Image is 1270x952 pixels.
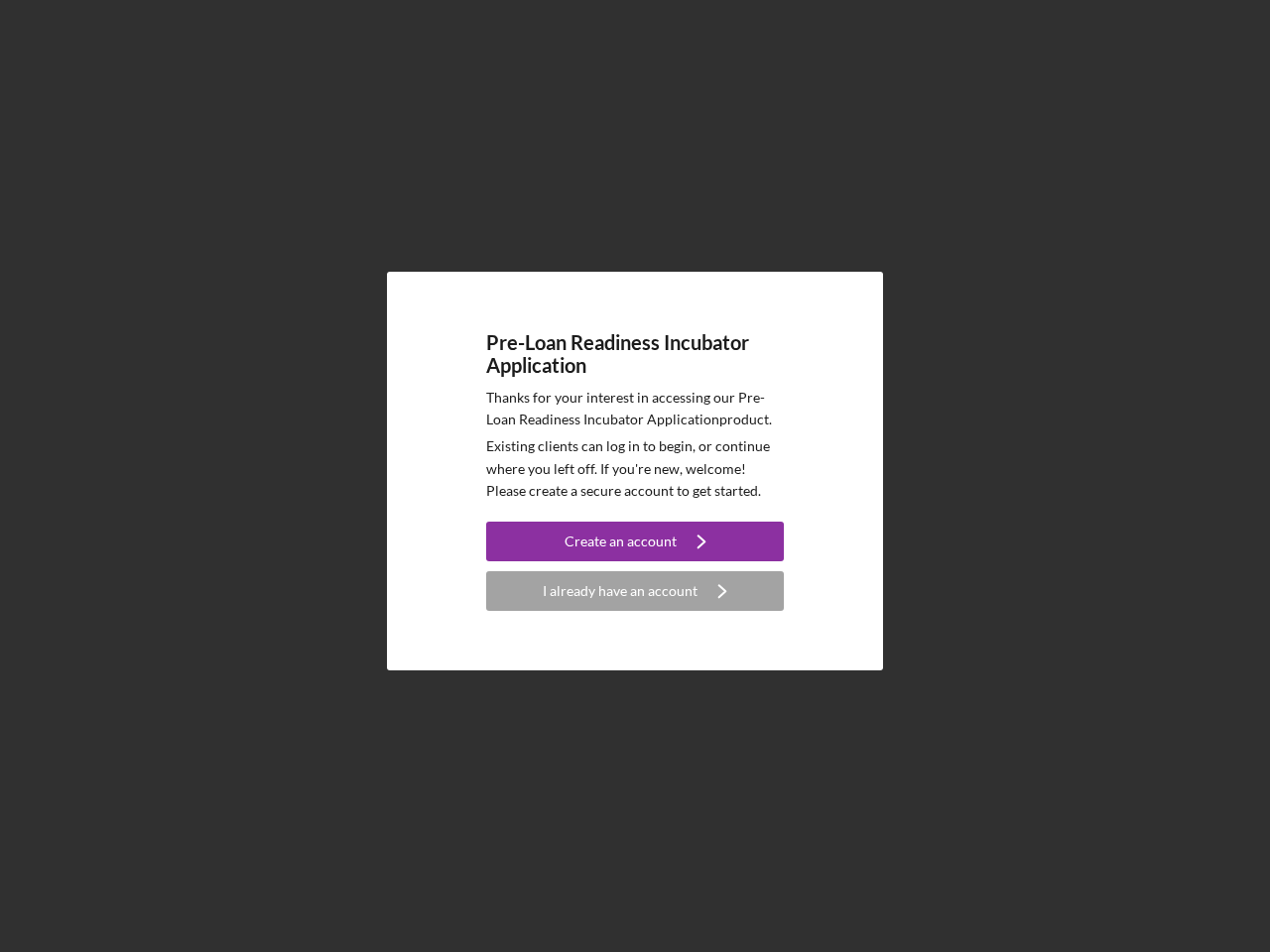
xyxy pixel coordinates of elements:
div: I already have an account [543,571,698,611]
div: Create an account [565,522,677,561]
button: I already have an account [486,571,784,611]
h4: Pre-Loan Readiness Incubator Application [486,331,784,377]
p: Existing clients can log in to begin, or continue where you left off. If you're new, welcome! Ple... [486,435,784,502]
button: Create an account [486,522,784,561]
p: Thanks for your interest in accessing our Pre-Loan Readiness Incubator Application product. [486,387,784,431]
a: Create an account [486,522,784,566]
